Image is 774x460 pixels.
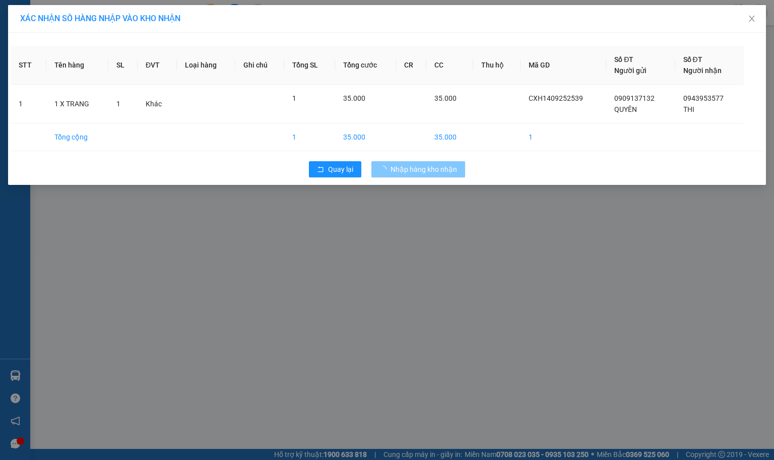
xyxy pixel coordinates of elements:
td: 1 X TRANG [46,85,108,123]
td: 35.000 [335,123,396,151]
span: Người gửi [614,67,647,75]
td: 35.000 [426,123,473,151]
span: Nhập hàng kho nhận [391,164,457,175]
span: 0909137132 [614,94,655,102]
span: 1 [292,94,296,102]
th: Tổng SL [284,46,335,85]
th: CC [426,46,473,85]
button: Nhập hàng kho nhận [371,161,465,177]
span: 35.000 [434,94,457,102]
span: rollback [317,166,324,174]
span: 0943953577 [683,94,724,102]
span: loading [379,166,391,173]
td: 1 [11,85,46,123]
th: Thu hộ [473,46,521,85]
td: Tổng cộng [46,123,108,151]
span: Người nhận [683,67,722,75]
span: Số ĐT [614,55,633,63]
th: ĐVT [138,46,177,85]
span: XÁC NHẬN SỐ HÀNG NHẬP VÀO KHO NHẬN [20,14,180,23]
span: 1 [116,100,120,108]
td: 1 [521,123,606,151]
th: STT [11,46,46,85]
span: 35.000 [343,94,365,102]
th: Ghi chú [235,46,284,85]
span: CXH1409252539 [529,94,583,102]
td: Khác [138,85,177,123]
td: 1 [284,123,335,151]
span: close [748,15,756,23]
th: CR [396,46,427,85]
th: Tên hàng [46,46,108,85]
th: Mã GD [521,46,606,85]
th: Tổng cước [335,46,396,85]
span: QUYÊN [614,105,637,113]
th: SL [108,46,138,85]
span: Quay lại [328,164,353,175]
span: THI [683,105,694,113]
span: Số ĐT [683,55,702,63]
button: Close [738,5,766,33]
button: rollbackQuay lại [309,161,361,177]
th: Loại hàng [177,46,235,85]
